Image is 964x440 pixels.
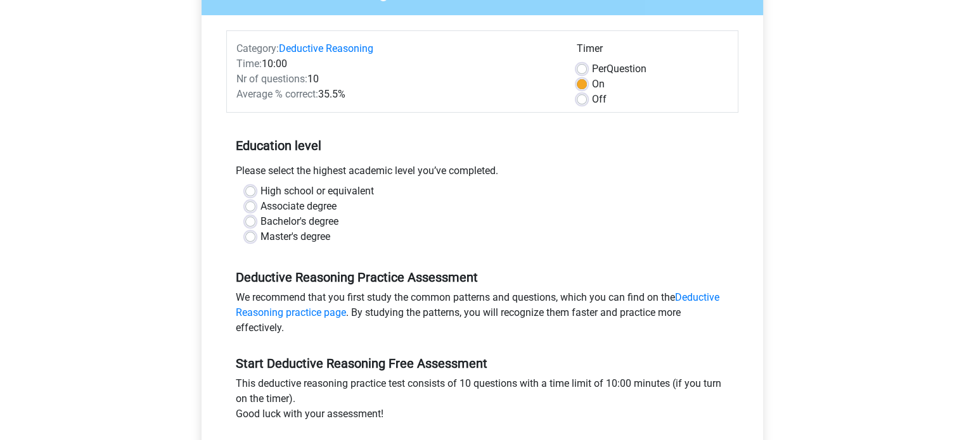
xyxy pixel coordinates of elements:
[577,41,728,61] div: Timer
[236,88,318,100] span: Average % correct:
[592,92,607,107] label: Off
[260,229,330,244] label: Master's degree
[227,72,567,87] div: 10
[592,77,605,92] label: On
[260,214,338,229] label: Bachelor's degree
[226,163,738,184] div: Please select the highest academic level you’ve completed.
[236,356,729,371] h5: Start Deductive Reasoning Free Assessment
[236,58,262,70] span: Time:
[227,87,567,102] div: 35.5%
[592,61,646,77] label: Question
[236,133,729,158] h5: Education level
[236,270,729,285] h5: Deductive Reasoning Practice Assessment
[260,199,337,214] label: Associate degree
[260,184,374,199] label: High school or equivalent
[592,63,607,75] span: Per
[226,376,738,427] div: This deductive reasoning practice test consists of 10 questions with a time limit of 10:00 minute...
[226,290,738,341] div: We recommend that you first study the common patterns and questions, which you can find on the . ...
[236,73,307,85] span: Nr of questions:
[236,42,279,54] span: Category:
[279,42,373,54] a: Deductive Reasoning
[227,56,567,72] div: 10:00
